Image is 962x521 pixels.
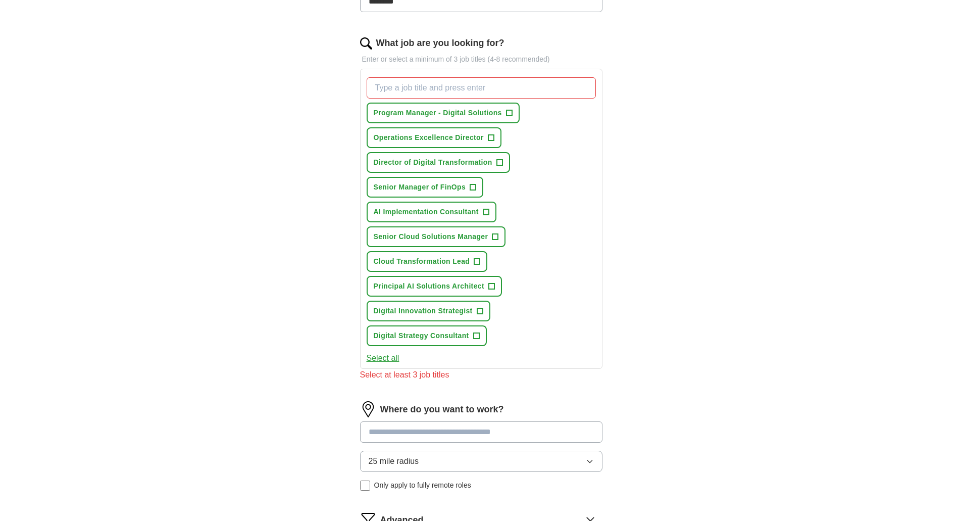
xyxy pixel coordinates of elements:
button: Digital Innovation Strategist [367,301,490,321]
button: Principal AI Solutions Architect [367,276,502,297]
button: 25 mile radius [360,451,602,472]
label: What job are you looking for? [376,36,504,50]
button: Digital Strategy Consultant [367,325,487,346]
span: Only apply to fully remote roles [374,480,471,491]
button: Program Manager - Digital Solutions [367,103,520,123]
button: Director of Digital Transformation [367,152,510,173]
input: Only apply to fully remote roles [360,481,370,491]
input: Type a job title and press enter [367,77,596,99]
button: AI Implementation Consultant [367,202,496,222]
button: Operations Excellence Director [367,127,501,148]
span: Operations Excellence Director [374,132,484,143]
span: Senior Cloud Solutions Manager [374,231,488,242]
label: Where do you want to work? [380,403,504,416]
span: Senior Manager of FinOps [374,182,466,193]
button: Senior Manager of FinOps [367,177,484,198]
img: search.png [360,37,372,50]
span: 25 mile radius [369,455,419,467]
img: location.png [360,401,376,417]
span: Principal AI Solutions Architect [374,281,484,292]
span: Program Manager - Digital Solutions [374,108,502,118]
span: Digital Innovation Strategist [374,306,473,316]
span: Digital Strategy Consultant [374,330,469,341]
button: Select all [367,352,399,364]
span: Director of Digital Transformation [374,157,492,168]
div: Select at least 3 job titles [360,369,602,381]
span: Cloud Transformation Lead [374,256,470,267]
span: AI Implementation Consultant [374,207,479,217]
button: Cloud Transformation Lead [367,251,488,272]
p: Enter or select a minimum of 3 job titles (4-8 recommended) [360,54,602,65]
button: Senior Cloud Solutions Manager [367,226,506,247]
